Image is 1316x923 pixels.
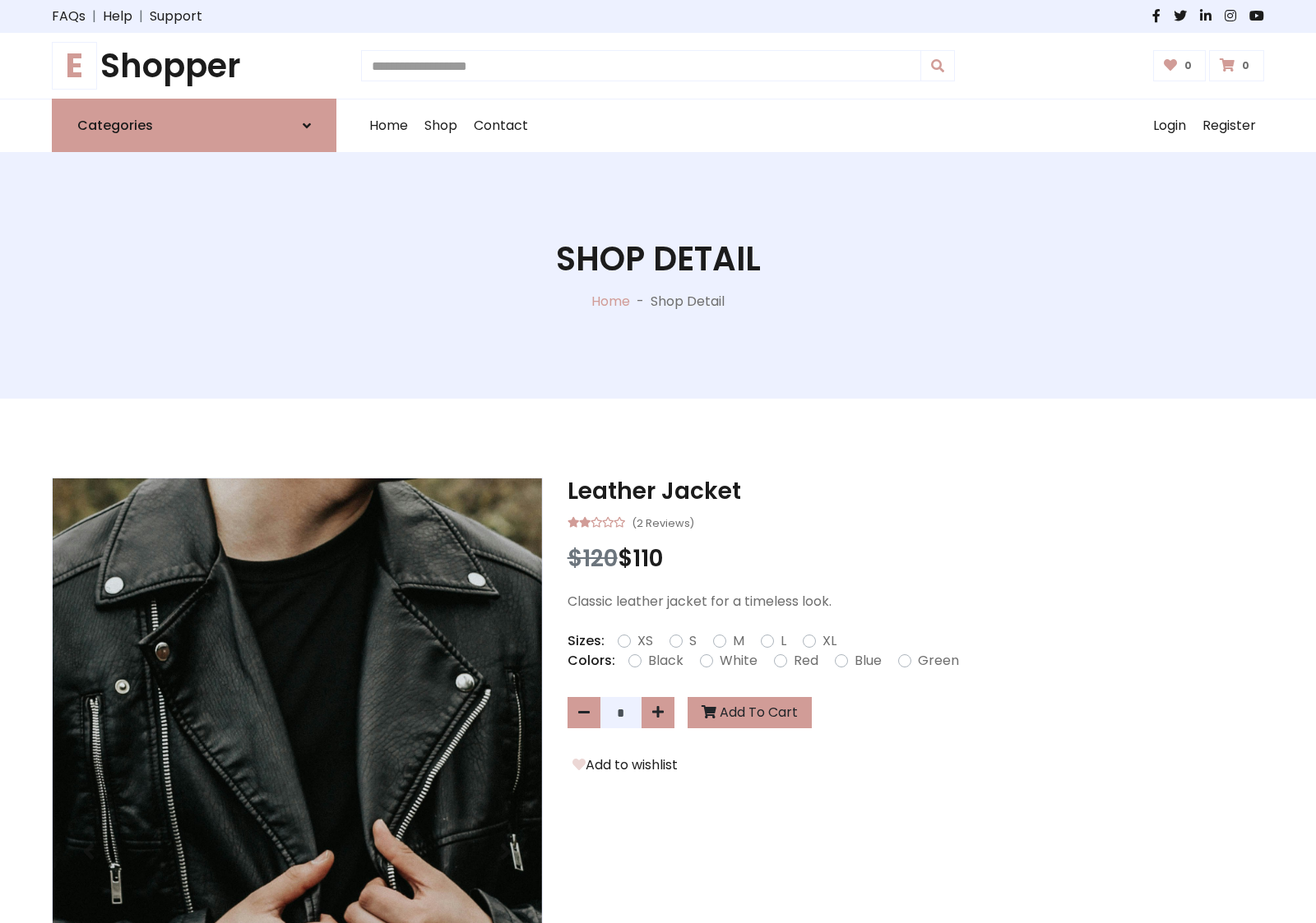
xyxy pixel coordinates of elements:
[1238,58,1253,73] span: 0
[150,7,202,26] a: Support
[52,99,336,152] a: Categories
[416,99,466,152] a: Shop
[781,631,786,651] label: L
[1145,99,1194,152] a: Login
[568,631,605,651] p: Sizes:
[466,99,536,152] a: Contact
[568,542,618,575] span: $120
[556,239,761,279] h1: Shop Detail
[633,542,663,575] span: 110
[52,7,86,26] a: FAQs
[568,592,1264,611] p: Classic leather jacket for a timeless look.
[918,651,959,671] label: Green
[688,697,812,728] button: Add To Cart
[591,292,630,311] a: Home
[720,651,758,671] label: White
[794,651,818,671] label: Red
[132,7,150,26] span: |
[1153,50,1207,81] a: 0
[855,651,882,671] label: Blue
[689,631,697,651] label: S
[648,651,683,671] label: Black
[651,292,725,312] p: Shop Detail
[77,118,153,133] h6: Categories
[632,512,694,532] small: (2 Reviews)
[103,7,132,26] a: Help
[1209,50,1264,81] a: 0
[1194,99,1264,152] a: Register
[52,46,336,85] a: EShopper
[86,7,103,26] span: |
[52,42,97,90] span: E
[52,46,336,85] h1: Shopper
[568,478,1264,505] h3: Leather Jacket
[822,631,836,651] label: XL
[637,631,653,651] label: XS
[568,651,615,671] p: Colors:
[568,545,1264,573] h3: $
[630,292,651,312] p: -
[1180,58,1196,73] span: 0
[733,631,744,651] label: M
[361,99,416,152] a: Home
[568,755,683,776] button: Add to wishlist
